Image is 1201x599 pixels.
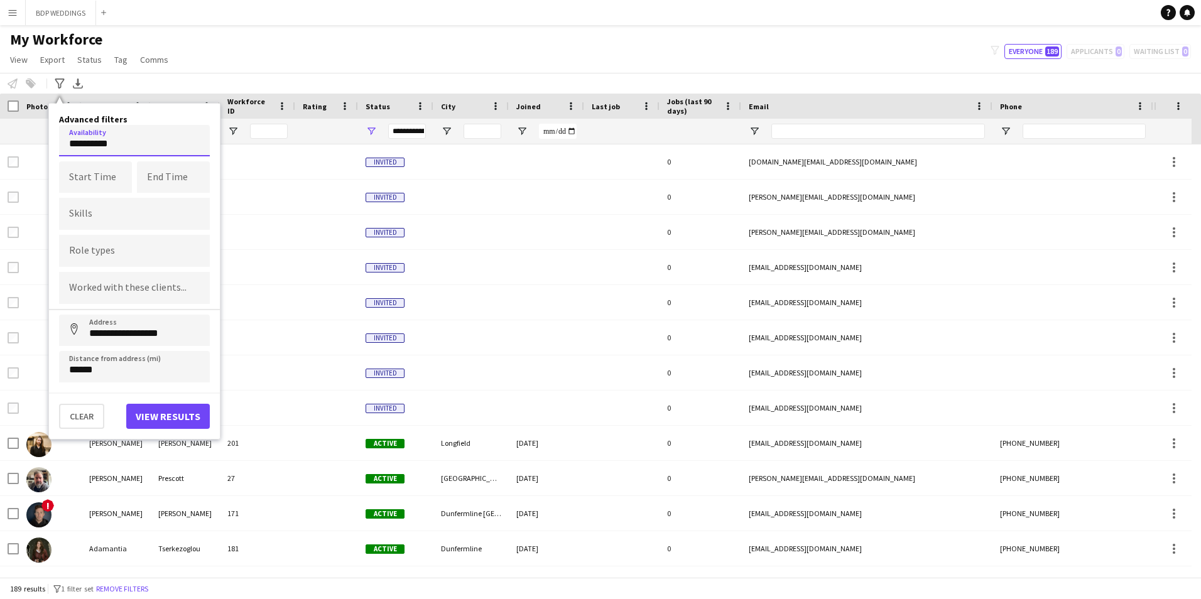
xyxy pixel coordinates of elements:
div: 0 [660,531,741,566]
a: Comms [135,51,173,68]
span: Joined [516,102,541,111]
div: [DATE] [509,531,584,566]
a: Tag [109,51,133,68]
div: 0 [660,496,741,531]
div: [DATE] [509,461,584,495]
button: Open Filter Menu [516,126,528,137]
input: Email Filter Input [771,124,985,139]
div: [PERSON_NAME] [151,426,220,460]
app-action-btn: Advanced filters [52,76,67,91]
div: [EMAIL_ADDRESS][DOMAIN_NAME] [741,426,992,460]
input: City Filter Input [464,124,501,139]
app-action-btn: Export XLSX [70,76,85,91]
a: Status [72,51,107,68]
span: 189 [1045,46,1059,57]
div: 0 [660,250,741,284]
button: Everyone189 [1004,44,1062,59]
img: Adam Harvey [26,432,52,457]
span: Tag [114,54,128,65]
span: Active [366,474,405,483]
input: Row Selection is disabled for this row (unchecked) [8,156,19,168]
span: Rating [303,102,327,111]
span: Jobs (last 90 days) [667,97,719,116]
span: City [441,102,455,111]
span: First Name [89,102,128,111]
span: Active [366,544,405,554]
span: Invited [366,228,405,237]
span: Invited [366,298,405,308]
span: Active [366,439,405,448]
div: [EMAIL_ADDRESS][DOMAIN_NAME] [741,250,992,284]
div: [EMAIL_ADDRESS][DOMAIN_NAME] [741,531,992,566]
div: [GEOGRAPHIC_DATA] [433,461,509,495]
div: [EMAIL_ADDRESS][DOMAIN_NAME] [741,391,992,425]
div: Dunfermline [433,531,509,566]
div: [PHONE_NUMBER] [992,496,1153,531]
span: ! [41,499,54,512]
input: Joined Filter Input [539,124,577,139]
button: Remove filters [94,582,151,596]
button: Open Filter Menu [227,126,239,137]
div: [EMAIL_ADDRESS][DOMAIN_NAME] [741,320,992,355]
div: [EMAIL_ADDRESS][DOMAIN_NAME] [741,496,992,531]
img: Adam Prescott [26,467,52,492]
span: View [10,54,28,65]
input: Type to search skills... [69,208,200,219]
span: Status [77,54,102,65]
span: Last job [592,102,620,111]
div: 0 [660,461,741,495]
div: 0 [660,215,741,249]
img: Adamantia Tserkezoglou [26,537,52,563]
div: 201 [220,426,295,460]
div: [DATE] [509,496,584,531]
span: Active [366,509,405,519]
input: Phone Filter Input [1023,124,1146,139]
button: Clear [59,404,104,429]
input: Row Selection is disabled for this row (unchecked) [8,332,19,343]
span: Invited [366,333,405,343]
button: Open Filter Menu [749,126,760,137]
a: View [5,51,33,68]
span: Phone [1000,102,1022,111]
div: Dunfermline [GEOGRAPHIC_DATA][PERSON_NAME], [GEOGRAPHIC_DATA] [433,496,509,531]
div: 0 [660,355,741,390]
div: [EMAIL_ADDRESS][DOMAIN_NAME] [741,285,992,320]
input: Row Selection is disabled for this row (unchecked) [8,192,19,203]
span: Invited [366,263,405,273]
span: Invited [366,158,405,167]
div: 0 [660,180,741,214]
button: Open Filter Menu [441,126,452,137]
div: 27 [220,461,295,495]
input: Row Selection is disabled for this row (unchecked) [8,297,19,308]
div: 0 [660,144,741,179]
div: 0 [660,426,741,460]
input: Row Selection is disabled for this row (unchecked) [8,402,19,414]
div: [PERSON_NAME] [82,496,151,531]
img: Adam Stanley [26,502,52,527]
button: BDP WEDDINGS [26,1,96,25]
div: [PERSON_NAME][EMAIL_ADDRESS][DOMAIN_NAME] [741,180,992,214]
span: Invited [366,193,405,202]
button: View results [126,404,210,429]
div: Longfield [433,426,509,460]
div: [PERSON_NAME] [151,496,220,531]
div: 171 [220,496,295,531]
div: [PERSON_NAME] [82,461,151,495]
div: [DOMAIN_NAME][EMAIL_ADDRESS][DOMAIN_NAME] [741,144,992,179]
a: Export [35,51,70,68]
button: Open Filter Menu [366,126,377,137]
span: Invited [366,404,405,413]
input: Row Selection is disabled for this row (unchecked) [8,227,19,238]
input: Workforce ID Filter Input [250,124,288,139]
div: [PERSON_NAME] [82,426,151,460]
span: Email [749,102,769,111]
input: Type to search role types... [69,246,200,257]
div: [PHONE_NUMBER] [992,531,1153,566]
div: 0 [660,285,741,320]
input: Type to search clients... [69,283,200,294]
span: Export [40,54,65,65]
span: Last Name [158,102,195,111]
div: [DATE] [509,426,584,460]
div: Prescott [151,461,220,495]
div: [EMAIL_ADDRESS][DOMAIN_NAME] [741,355,992,390]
